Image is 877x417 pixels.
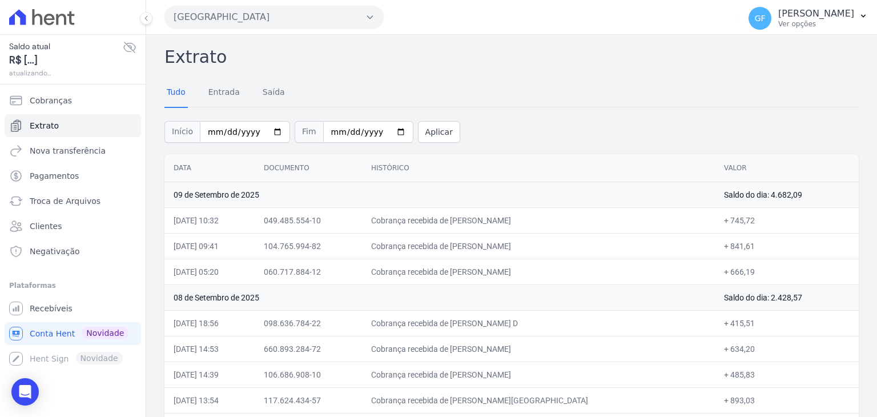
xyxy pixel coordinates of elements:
td: [DATE] 09:41 [164,233,255,259]
span: Novidade [82,327,128,339]
td: 660.893.284-72 [255,336,362,362]
span: Clientes [30,220,62,232]
td: Cobrança recebida de [PERSON_NAME] [362,233,715,259]
td: 09 de Setembro de 2025 [164,182,715,207]
td: [DATE] 05:20 [164,259,255,284]
td: Cobrança recebida de [PERSON_NAME] [362,207,715,233]
a: Entrada [206,78,242,108]
td: [DATE] 14:39 [164,362,255,387]
td: Cobrança recebida de [PERSON_NAME][GEOGRAPHIC_DATA] [362,387,715,413]
span: Troca de Arquivos [30,195,100,207]
span: R$ [...] [9,53,123,68]
td: [DATE] 18:56 [164,310,255,336]
a: Saída [260,78,287,108]
h2: Extrato [164,44,859,70]
td: Cobrança recebida de [PERSON_NAME] [362,336,715,362]
span: Negativação [30,246,80,257]
a: Troca de Arquivos [5,190,141,212]
a: Cobranças [5,89,141,112]
p: [PERSON_NAME] [778,8,854,19]
td: 060.717.884-12 [255,259,362,284]
nav: Sidebar [9,89,136,370]
td: [DATE] 14:53 [164,336,255,362]
span: Nova transferência [30,145,106,157]
td: Saldo do dia: 4.682,09 [715,182,859,207]
td: [DATE] 10:32 [164,207,255,233]
td: 117.624.434-57 [255,387,362,413]
button: Aplicar [418,121,460,143]
th: Documento [255,154,362,182]
span: Extrato [30,120,59,131]
th: Histórico [362,154,715,182]
span: Recebíveis [30,303,73,314]
span: Saldo atual [9,41,123,53]
td: + 485,83 [715,362,859,387]
th: Data [164,154,255,182]
button: [GEOGRAPHIC_DATA] [164,6,384,29]
td: [DATE] 13:54 [164,387,255,413]
td: 08 de Setembro de 2025 [164,284,715,310]
p: Ver opções [778,19,854,29]
th: Valor [715,154,859,182]
span: Fim [295,121,323,143]
span: atualizando... [9,68,123,78]
td: Cobrança recebida de [PERSON_NAME] D [362,310,715,336]
td: + 415,51 [715,310,859,336]
td: + 634,20 [715,336,859,362]
a: Tudo [164,78,188,108]
td: + 841,61 [715,233,859,259]
a: Extrato [5,114,141,137]
span: Início [164,121,200,143]
td: + 666,19 [715,259,859,284]
span: Pagamentos [30,170,79,182]
td: + 745,72 [715,207,859,233]
button: GF [PERSON_NAME] Ver opções [739,2,877,34]
td: + 893,03 [715,387,859,413]
a: Pagamentos [5,165,141,187]
a: Nova transferência [5,139,141,162]
div: Open Intercom Messenger [11,378,39,406]
td: 098.636.784-22 [255,310,362,336]
a: Clientes [5,215,141,238]
td: Saldo do dia: 2.428,57 [715,284,859,310]
a: Conta Hent Novidade [5,322,141,345]
a: Negativação [5,240,141,263]
span: GF [755,14,766,22]
td: 106.686.908-10 [255,362,362,387]
div: Plataformas [9,279,136,292]
a: Recebíveis [5,297,141,320]
td: 049.485.554-10 [255,207,362,233]
td: Cobrança recebida de [PERSON_NAME] [362,362,715,387]
td: 104.765.994-82 [255,233,362,259]
span: Conta Hent [30,328,75,339]
td: Cobrança recebida de [PERSON_NAME] [362,259,715,284]
span: Cobranças [30,95,72,106]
